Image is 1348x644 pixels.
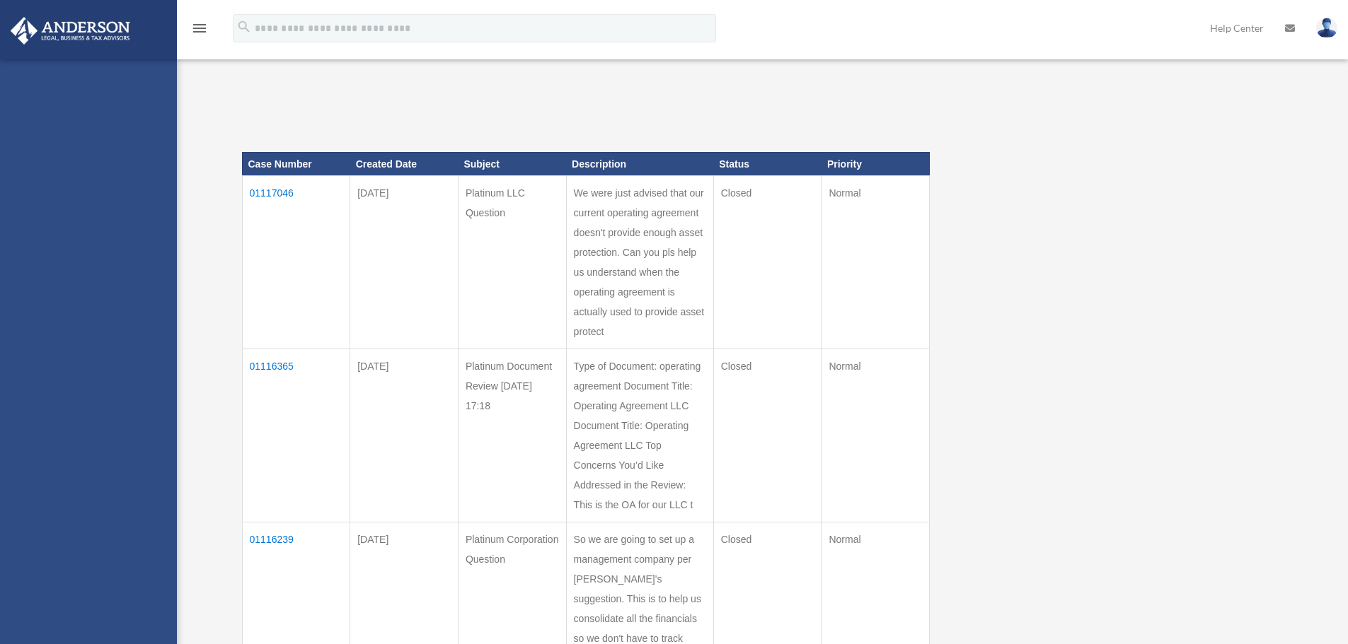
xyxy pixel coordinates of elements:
th: Status [713,152,822,176]
td: [DATE] [350,349,459,522]
td: Closed [713,176,822,349]
td: Type of Document: operating agreement Document Title: Operating Agreement LLC Document Title: Ope... [566,349,713,522]
i: search [236,19,252,35]
td: Platinum Document Review [DATE] 17:18 [458,349,566,522]
td: [DATE] [350,176,459,349]
td: We were just advised that our current operating agreement doesn't provide enough asset protection... [566,176,713,349]
img: User Pic [1316,18,1337,38]
th: Subject [458,152,566,176]
th: Case Number [242,152,350,176]
a: menu [191,25,208,37]
th: Created Date [350,152,459,176]
td: 01116365 [242,349,350,522]
td: Normal [822,176,930,349]
i: menu [191,20,208,37]
td: Normal [822,349,930,522]
th: Description [566,152,713,176]
td: Closed [713,349,822,522]
img: Anderson Advisors Platinum Portal [6,17,134,45]
th: Priority [822,152,930,176]
td: Platinum LLC Question [458,176,566,349]
td: 01117046 [242,176,350,349]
